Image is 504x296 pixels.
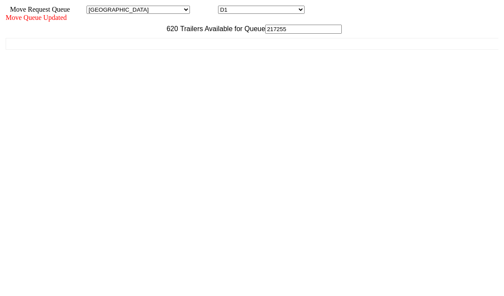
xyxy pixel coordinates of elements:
span: Location [192,6,216,13]
span: Trailers Available for Queue [178,25,266,32]
span: 620 [162,25,178,32]
span: Move Request Queue [6,6,70,13]
span: Area [71,6,85,13]
input: Filter Available Trailers [265,25,342,34]
span: Move Queue Updated [6,14,67,21]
